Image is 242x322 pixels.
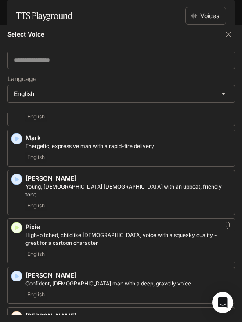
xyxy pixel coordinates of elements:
span: English [25,111,47,122]
button: open drawer [7,4,22,20]
p: Energetic, expressive man with a rapid-fire delivery [25,142,231,150]
button: Voices [185,7,226,25]
div: Open Intercom Messenger [212,292,233,313]
p: Mark [25,133,231,142]
div: English [8,85,235,102]
h1: TTS Playground [16,7,72,25]
span: English [25,152,47,163]
p: Language [7,76,36,82]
